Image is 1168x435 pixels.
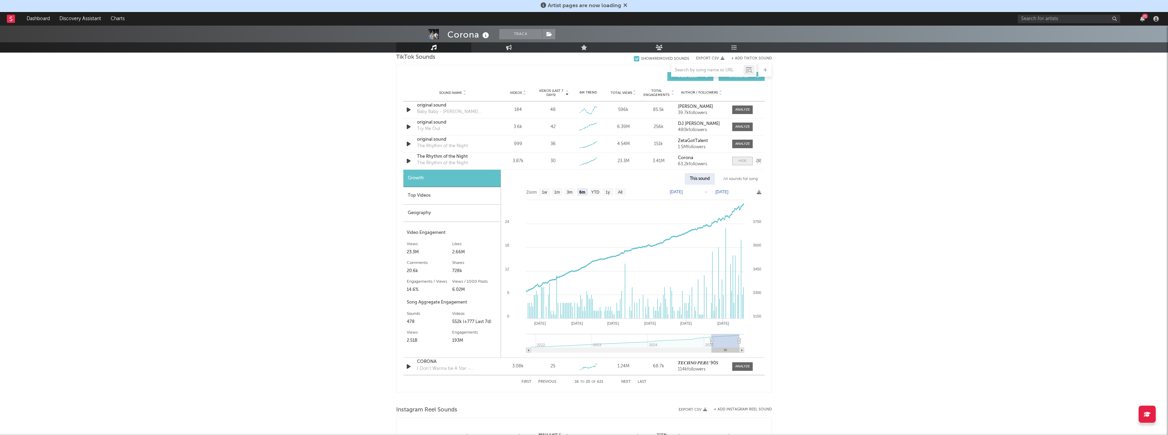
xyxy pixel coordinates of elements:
text: [DATE] [534,321,546,325]
div: 552k (+777 Last 7d) [452,318,498,326]
text: YTD [591,190,599,195]
a: Corona [678,156,725,160]
text: 3600 [753,243,761,247]
text: 6m [579,190,585,195]
text: 1w [542,190,547,195]
button: Previous [538,380,556,384]
div: 36 [551,141,556,148]
div: 6.39M [608,124,639,130]
div: 2.51B [407,337,452,345]
button: Last [638,380,646,384]
div: The Rhythm of the Night [417,160,468,167]
button: 21 [1140,16,1145,22]
div: Show 4 Removed Sounds [641,57,689,61]
div: 23.3M [407,248,452,256]
div: Top Videos [403,187,501,205]
div: 3.6k [502,124,534,130]
div: 596k [608,107,639,113]
text: 3150 [753,314,761,318]
text: 3300 [753,291,761,295]
div: 63.2k followers [678,162,725,167]
div: 16 20 621 [570,378,608,386]
div: 68.7k [643,363,675,370]
a: original sound [417,102,488,109]
div: I Don't Wanna be A Star - [PERSON_NAME] 70's Radio Edit [417,365,488,372]
button: Export CSV [696,56,724,60]
span: to [580,380,584,383]
button: + Add TikTok Sound [731,57,772,60]
span: Author / Followers [681,90,718,95]
div: Geography [403,205,501,222]
text: [DATE] [717,321,729,325]
div: 1.5M followers [678,145,725,150]
div: Try Me Out [417,126,440,132]
div: 480k followers [678,128,725,132]
span: Videos (last 7 days) [537,89,565,97]
text: [DATE] [715,190,728,194]
text: All [618,190,622,195]
text: → [704,190,708,194]
div: 999 [502,141,534,148]
strong: ZetaGotTalent [678,139,708,143]
div: Song Aggregate Engagement [407,298,497,307]
button: + Add Instagram Reel Sound [714,408,772,411]
text: 3450 [753,267,761,271]
text: 24 [505,220,509,224]
div: 184 [502,107,534,113]
text: [DATE] [644,321,656,325]
div: Shares [452,259,498,267]
button: + Add TikTok Sound [724,57,772,60]
text: 1m [554,190,560,195]
div: 85.5k [643,107,675,113]
div: 39.7k followers [678,111,725,115]
div: 4.54M [608,141,639,148]
a: 𝑻𝑬𝑪𝑯𝑵𝑶 𝑷𝑬𝑹𝑼 90𝑺 [678,361,725,366]
text: [DATE] [571,321,583,325]
span: Total Engagements [643,89,670,97]
div: 48 [550,107,556,113]
div: The Rhythm of the Night [417,143,468,150]
button: Export CSV [679,408,707,412]
div: 30 [551,158,556,165]
text: 1y [606,190,610,195]
div: 2.66M [452,248,498,256]
a: The Rhythm of the Night [417,153,488,160]
div: 20.6k [407,267,452,275]
div: 42 [551,124,556,130]
strong: Corona [678,156,693,160]
div: Views [407,240,452,248]
div: Sounds [407,310,452,318]
a: Discovery Assistant [55,12,106,26]
span: Videos [510,91,522,95]
div: 1.24M [608,363,639,370]
a: original sound [417,136,488,143]
div: Comments [407,259,452,267]
text: Zoom [526,190,537,195]
span: Sound Name [439,91,462,95]
span: Total Views [611,91,632,95]
div: 14.6% [407,286,452,294]
a: CORONA [417,359,488,365]
text: 12 [505,267,509,271]
strong: DJ [PERSON_NAME] [678,122,720,126]
span: Instagram Reel Sounds [396,406,457,414]
text: 3750 [753,220,761,224]
div: 478 [407,318,452,326]
input: Search by song name or URL [671,68,743,73]
div: 3.08k [502,363,534,370]
span: Dismiss [623,3,627,9]
input: Search for artists [1018,15,1120,23]
div: Corona [447,29,491,40]
div: 3.87k [502,158,534,165]
div: 728k [452,267,498,275]
a: [PERSON_NAME] [678,104,725,109]
text: [DATE] [607,321,619,325]
div: Views / 1000 Posts [452,278,498,286]
a: original sound [417,119,488,126]
div: 6.02M [452,286,498,294]
span: TikTok Sounds [396,53,435,61]
strong: 𝑻𝑬𝑪𝑯𝑵𝑶 𝑷𝑬𝑹𝑼 90𝑺 [678,361,718,365]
